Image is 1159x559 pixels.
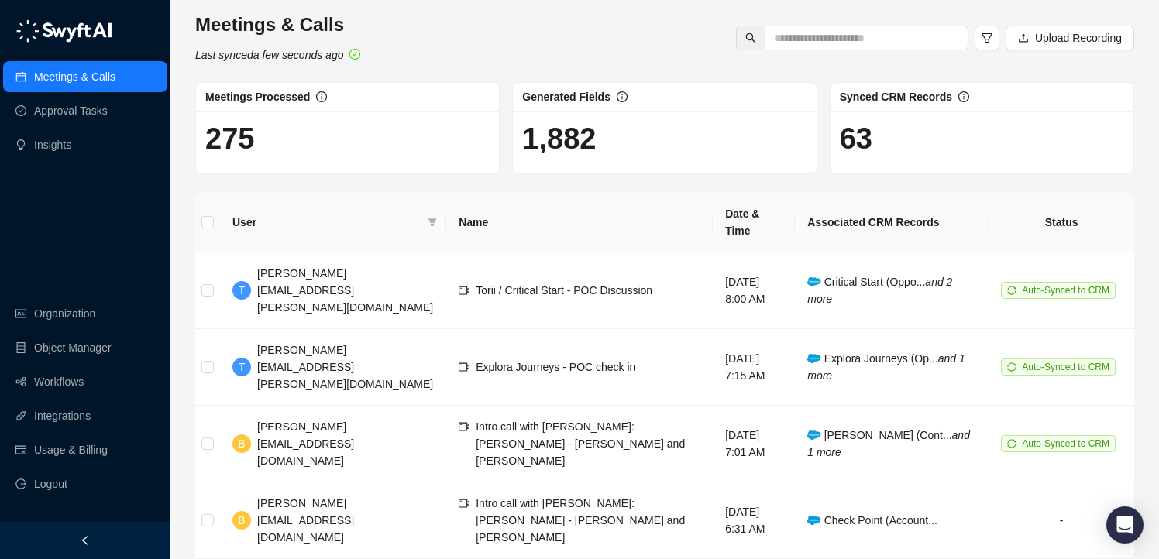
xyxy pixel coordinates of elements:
span: search [745,33,756,43]
span: T [239,282,246,299]
button: Upload Recording [1006,26,1134,50]
span: filter [425,211,440,234]
span: video-camera [459,285,469,296]
th: Name [446,193,713,252]
a: Usage & Billing [34,434,108,465]
span: Generated Fields [522,91,610,103]
span: Intro call with [PERSON_NAME]: [PERSON_NAME] - [PERSON_NAME] and [PERSON_NAME] [476,420,685,467]
span: Auto-Synced to CRM [1022,362,1109,372]
span: info-circle [316,91,327,102]
span: [PERSON_NAME][EMAIL_ADDRESS][DOMAIN_NAME] [257,420,354,467]
span: Logout [34,468,67,499]
span: Intro call with [PERSON_NAME]: [PERSON_NAME] - [PERSON_NAME] and [PERSON_NAME] [476,497,685,544]
span: upload [1018,33,1029,43]
span: left [80,535,91,546]
a: Workflows [34,366,84,397]
th: Status [989,193,1134,252]
span: Meetings Processed [205,91,310,103]
img: logo-05li4sbe.png [15,19,112,43]
th: Date & Time [713,193,795,252]
h1: 275 [205,121,490,156]
td: - [989,482,1134,559]
span: [PERSON_NAME][EMAIL_ADDRESS][PERSON_NAME][DOMAIN_NAME] [257,344,433,390]
a: Meetings & Calls [34,61,115,92]
span: filter [981,32,993,44]
span: video-camera [459,498,469,509]
span: Auto-Synced to CRM [1022,438,1109,449]
span: check-circle [349,49,360,60]
span: video-camera [459,362,469,372]
span: info-circle [958,91,969,102]
td: [DATE] 7:01 AM [713,406,795,482]
span: [PERSON_NAME][EMAIL_ADDRESS][PERSON_NAME][DOMAIN_NAME] [257,267,433,314]
span: Synced CRM Records [840,91,952,103]
span: video-camera [459,421,469,432]
th: Associated CRM Records [795,193,989,252]
span: T [239,358,246,376]
span: sync [1007,439,1016,448]
span: B [238,512,245,529]
span: Check Point (Account... [807,514,937,526]
span: [PERSON_NAME] (Cont... [807,429,970,458]
td: [DATE] 7:15 AM [713,329,795,406]
a: Integrations [34,400,91,431]
span: Upload Recording [1035,29,1122,46]
span: Auto-Synced to CRM [1022,285,1109,296]
h1: 63 [840,121,1124,156]
a: Insights [34,129,71,160]
a: Organization [34,298,95,329]
span: Explora Journeys - POC check in [476,361,635,373]
span: Torii / Critical Start - POC Discussion [476,284,652,297]
span: Critical Start (Oppo... [807,276,952,305]
h1: 1,882 [522,121,806,156]
div: Open Intercom Messenger [1106,506,1144,544]
span: [PERSON_NAME][EMAIL_ADDRESS][DOMAIN_NAME] [257,497,354,544]
span: sync [1007,362,1016,372]
span: Explora Journeys (Op... [807,352,965,382]
span: B [238,435,245,452]
td: [DATE] 8:00 AM [713,252,795,329]
span: filter [428,218,437,227]
span: logout [15,478,26,489]
td: [DATE] 6:31 AM [713,482,795,559]
span: info-circle [617,91,628,102]
span: User [232,214,421,231]
h3: Meetings & Calls [195,12,360,37]
i: and 1 more [807,352,965,382]
i: and 1 more [807,429,970,458]
i: and 2 more [807,276,952,305]
span: sync [1007,286,1016,295]
i: Last synced a few seconds ago [195,49,343,61]
a: Object Manager [34,332,112,363]
a: Approval Tasks [34,95,108,126]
